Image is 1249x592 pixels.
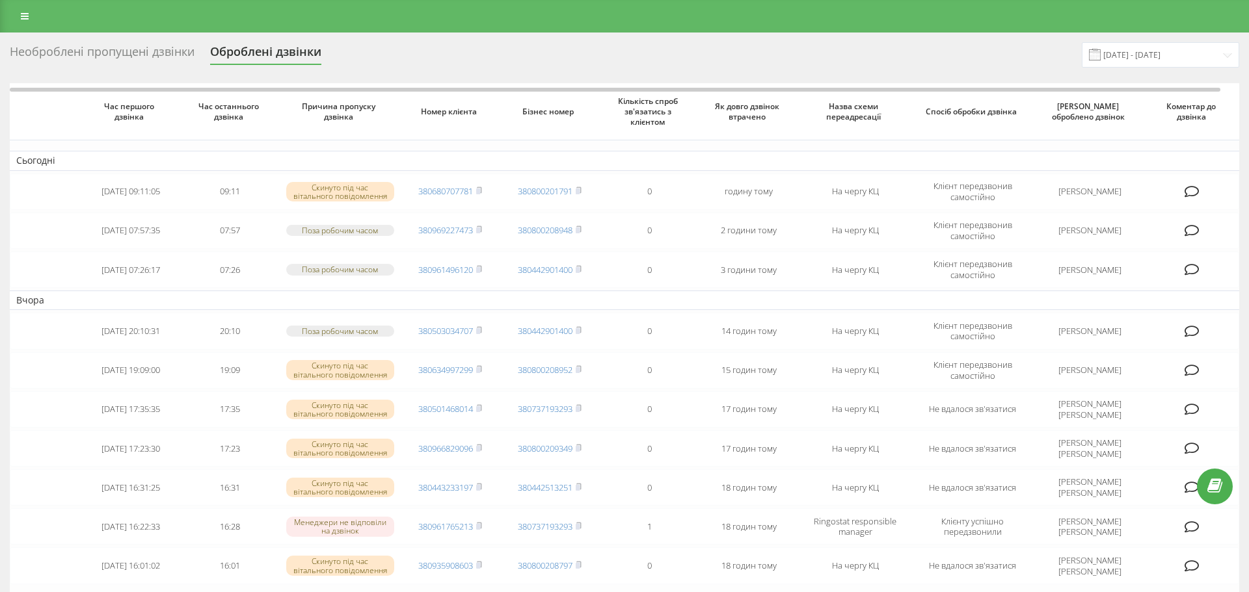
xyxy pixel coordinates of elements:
td: 17 годин тому [699,430,799,467]
a: 380680707781 [418,185,473,197]
td: На чергу КЦ [799,430,913,467]
a: 380800201791 [518,185,572,197]
td: 07:57 [180,212,280,249]
td: На чергу КЦ [799,469,913,506]
span: Не вдалося зв'язатися [929,403,1016,415]
td: [DATE] 07:26:17 [81,251,180,288]
td: [PERSON_NAME] [PERSON_NAME] [1033,430,1147,467]
span: Номер клієнта [411,107,489,117]
div: Поза робочим часом [286,225,394,236]
td: [DATE] 16:22:33 [81,508,180,545]
a: 380737193293 [518,521,572,532]
span: [PERSON_NAME] оброблено дзвінок [1045,101,1135,122]
td: 0 [600,313,699,349]
td: На чергу КЦ [799,547,913,584]
span: Час останнього дзвінка [191,101,269,122]
td: [DATE] 09:11:05 [81,174,180,210]
td: [DATE] 16:01:02 [81,547,180,584]
a: 380442901400 [518,325,572,337]
span: Час першого дзвінка [92,101,170,122]
a: 380800208948 [518,224,572,236]
a: 380800208952 [518,364,572,376]
td: 07:26 [180,251,280,288]
a: 380503034707 [418,325,473,337]
td: 0 [600,212,699,249]
td: 0 [600,430,699,467]
td: 0 [600,391,699,428]
td: На чергу КЦ [799,391,913,428]
td: 18 годин тому [699,469,799,506]
td: На чергу КЦ [799,174,913,210]
span: Бізнес номер [511,107,589,117]
span: Кількість спроб зв'язатись з клієнтом [610,96,688,127]
td: 16:28 [180,508,280,545]
td: 16:01 [180,547,280,584]
td: 14 годин тому [699,313,799,349]
td: [DATE] 16:31:25 [81,469,180,506]
a: 380800208797 [518,560,572,571]
a: 380443233197 [418,482,473,493]
span: Як довго дзвінок втрачено [710,101,788,122]
td: 0 [600,251,699,288]
a: 380442901400 [518,264,572,276]
span: Причина пропуску дзвінка [291,101,388,122]
td: На чергу КЦ [799,352,913,389]
td: Сьогодні [10,151,1239,170]
span: Спосіб обробки дзвінка [924,107,1021,117]
td: 18 годин тому [699,508,799,545]
td: [PERSON_NAME] [PERSON_NAME] [1033,508,1147,545]
span: Не вдалося зв'язатися [929,482,1016,493]
span: Не вдалося зв'язатися [929,443,1016,454]
a: 380966829096 [418,443,473,454]
td: Клієнт передзвонив самостійно [912,174,1033,210]
a: 380800209349 [518,443,572,454]
div: Поза робочим часом [286,264,394,275]
td: Ringostat responsible manager [799,508,913,545]
td: На чергу КЦ [799,251,913,288]
td: [DATE] 07:57:35 [81,212,180,249]
td: годину тому [699,174,799,210]
td: [PERSON_NAME] [1033,174,1147,210]
div: Скинуто під час вітального повідомлення [286,439,394,458]
div: Скинуто під час вітального повідомлення [286,478,394,497]
td: На чергу КЦ [799,313,913,349]
div: Скинуто під час вітального повідомлення [286,360,394,380]
td: [DATE] 17:23:30 [81,430,180,467]
td: [PERSON_NAME] [PERSON_NAME] [1033,391,1147,428]
div: Менеджери не відповіли на дзвінок [286,517,394,536]
td: 2 години тому [699,212,799,249]
a: 380442513251 [518,482,572,493]
td: 20:10 [180,313,280,349]
div: Скинуто під час вітального повідомлення [286,400,394,419]
td: 15 годин тому [699,352,799,389]
td: Клієнт передзвонив самостійно [912,251,1033,288]
a: 380961496120 [418,264,473,276]
td: 0 [600,469,699,506]
a: 380501468014 [418,403,473,415]
td: Клієнту успішно передзвонили [912,508,1033,545]
a: 380634997299 [418,364,473,376]
td: 0 [600,174,699,210]
td: [PERSON_NAME] [PERSON_NAME] [1033,469,1147,506]
td: 3 години тому [699,251,799,288]
td: 16:31 [180,469,280,506]
td: [DATE] 17:35:35 [81,391,180,428]
a: 380961765213 [418,521,473,532]
span: Коментар до дзвінка [1157,101,1229,122]
div: Скинуто під час вітального повідомлення [286,556,394,575]
td: Клієнт передзвонив самостійно [912,212,1033,249]
div: Поза робочим часом [286,326,394,337]
a: 380969227473 [418,224,473,236]
td: 1 [600,508,699,545]
td: 18 годин тому [699,547,799,584]
td: 0 [600,352,699,389]
td: Вчора [10,290,1239,310]
td: [PERSON_NAME] [1033,313,1147,349]
a: 380737193293 [518,403,572,415]
td: Клієнт передзвонив самостійно [912,313,1033,349]
td: 09:11 [180,174,280,210]
div: Необроблені пропущені дзвінки [10,45,195,65]
div: Скинуто під час вітального повідомлення [286,182,394,201]
div: Оброблені дзвінки [210,45,321,65]
td: Клієнт передзвонив самостійно [912,352,1033,389]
